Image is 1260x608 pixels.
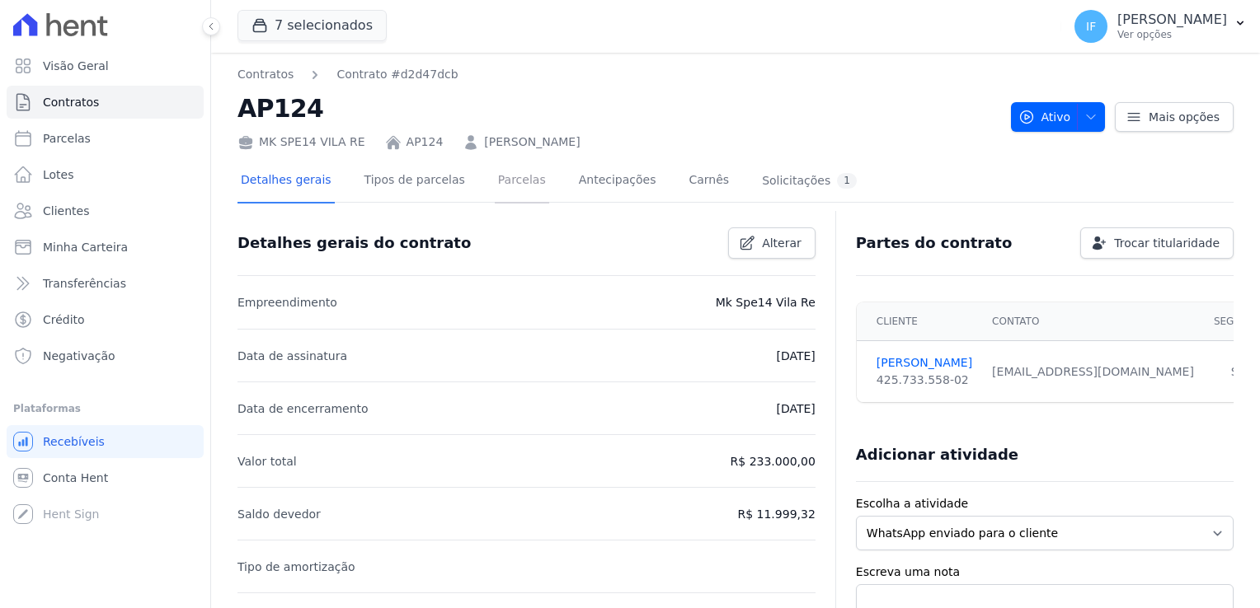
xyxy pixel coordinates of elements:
h3: Partes do contrato [856,233,1013,253]
a: AP124 [407,133,444,151]
a: Contratos [237,66,294,83]
p: R$ 11.999,32 [737,504,815,524]
nav: Breadcrumb [237,66,458,83]
a: Transferências [7,267,204,300]
p: [PERSON_NAME] [1117,12,1227,28]
span: Clientes [43,203,89,219]
p: Valor total [237,451,297,471]
h2: AP124 [237,90,998,127]
p: R$ 233.000,00 [731,451,816,471]
button: IF [PERSON_NAME] Ver opções [1061,3,1260,49]
span: Crédito [43,311,85,328]
a: Detalhes gerais [237,160,335,203]
a: Tipos de parcelas [361,160,468,203]
span: Transferências [43,275,126,292]
a: [PERSON_NAME] [484,133,580,151]
p: Ver opções [1117,28,1227,41]
button: Ativo [1011,102,1106,132]
p: Empreendimento [237,292,337,312]
p: Tipo de amortização [237,557,355,577]
span: Recebíveis [43,433,105,450]
a: Carnês [685,160,732,203]
a: Alterar [728,227,816,259]
span: Contratos [43,94,99,110]
span: Lotes [43,166,74,183]
p: Data de assinatura [237,346,347,366]
span: Parcelas [43,130,91,147]
h3: Detalhes gerais do contrato [237,233,471,253]
p: Mk Spe14 Vila Re [716,292,816,312]
a: [PERSON_NAME] [877,354,972,372]
span: Minha Carteira [43,239,128,255]
div: [EMAIL_ADDRESS][DOMAIN_NAME] [992,363,1194,381]
a: Contratos [7,86,204,119]
th: Contato [982,302,1204,341]
a: Solicitações1 [759,160,860,203]
a: Contrato #d2d47dcb [336,66,458,83]
span: Mais opções [1149,109,1220,125]
label: Escolha a atividade [856,495,1234,512]
span: Trocar titularidade [1114,235,1220,251]
a: Clientes [7,194,204,227]
p: [DATE] [776,399,815,419]
div: Solicitações [762,173,857,189]
a: Visão Geral [7,49,204,82]
a: Lotes [7,158,204,191]
div: MK SPE14 VILA RE [237,133,365,151]
p: Data de encerramento [237,399,369,419]
span: IF [1086,21,1096,32]
div: Plataformas [13,399,197,419]
a: Recebíveis [7,425,204,458]
p: [DATE] [776,346,815,366]
div: 425.733.558-02 [877,372,972,389]
nav: Breadcrumb [237,66,998,83]
h3: Adicionar atividade [856,445,1018,465]
a: Conta Hent [7,461,204,494]
a: Negativação [7,339,204,372]
a: Mais opções [1115,102,1234,132]
button: 7 selecionados [237,10,387,41]
a: Minha Carteira [7,231,204,264]
a: Parcelas [495,160,549,203]
span: Negativação [43,348,115,364]
a: Crédito [7,303,204,336]
label: Escreva uma nota [856,564,1234,581]
span: Ativo [1018,102,1071,132]
a: Antecipações [576,160,660,203]
a: Trocar titularidade [1080,227,1234,259]
span: Conta Hent [43,470,108,486]
span: Visão Geral [43,58,109,74]
p: Saldo devedor [237,504,321,524]
th: Cliente [857,302,982,341]
a: Parcelas [7,122,204,155]
span: Alterar [762,235,802,251]
div: 1 [837,173,857,189]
